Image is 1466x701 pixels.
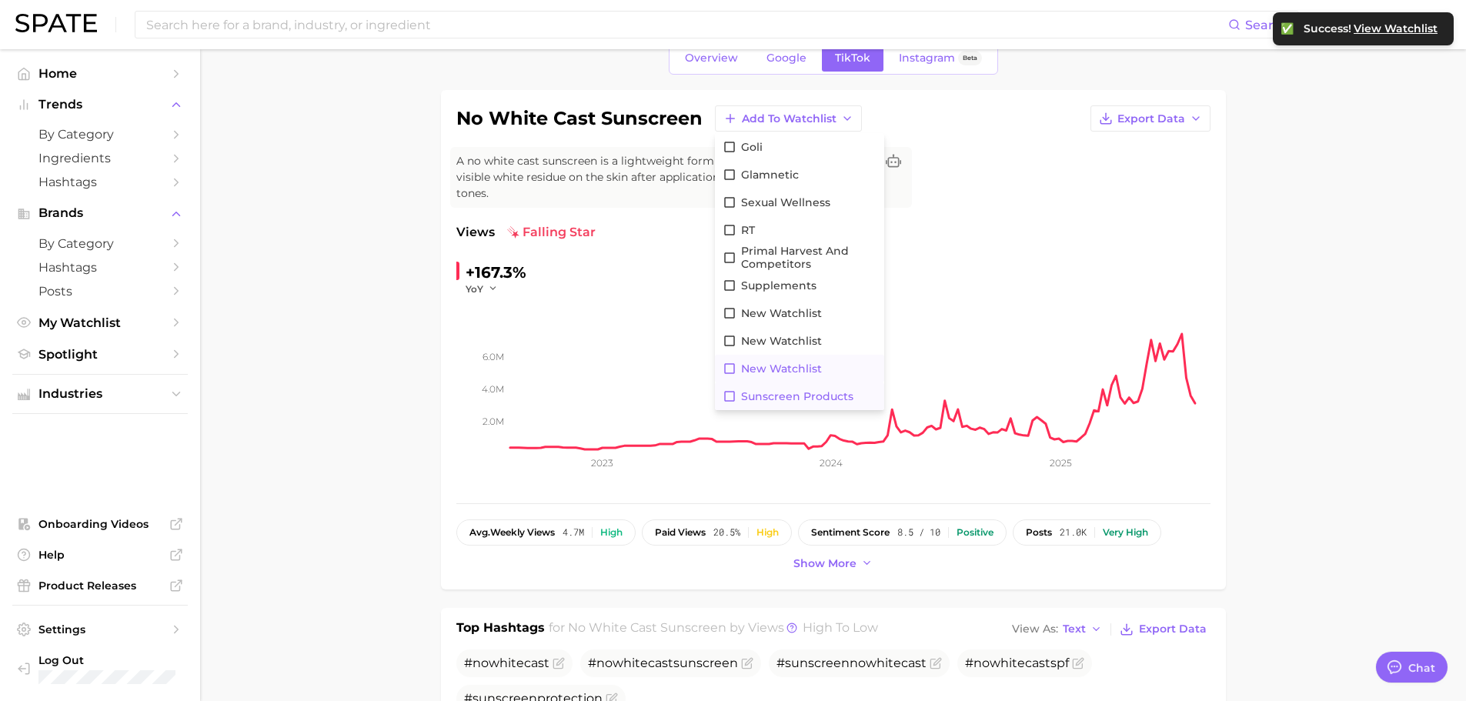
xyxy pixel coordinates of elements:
span: # [776,656,927,670]
span: # [464,656,549,670]
a: Hashtags [12,170,188,194]
span: white [990,656,1025,670]
div: ✅ [1281,22,1296,35]
span: 20.5% [713,527,740,538]
span: Product Releases [38,579,162,593]
button: paid views20.5%High [642,519,792,546]
span: cast [1025,656,1050,670]
span: Glamnetic [741,169,799,182]
span: Export Data [1139,623,1207,636]
span: Text [1063,625,1086,633]
button: Flag as miscategorized or irrelevant [553,657,565,669]
span: Add to Watchlist [742,112,837,125]
span: paid views [655,527,706,538]
span: cast [524,656,549,670]
span: Sexual Wellness [741,196,830,209]
span: Brands [38,206,162,220]
button: Brands [12,202,188,225]
span: A no white cast sunscreen is a lightweight formula that does not leave a visible white residue on... [456,153,875,202]
span: Spotlight [38,347,162,362]
button: View Watchlist [1353,22,1438,36]
span: Ingredients [38,151,162,165]
button: Export Data [1090,105,1211,132]
a: Onboarding Videos [12,512,188,536]
div: +167.3% [466,260,526,285]
abbr: average [469,526,490,538]
span: Sunscreen Products [741,390,853,403]
a: Overview [672,45,751,72]
span: Industries [38,387,162,401]
span: Export Data [1117,112,1185,125]
span: My Watchlist [38,315,162,330]
h2: for by Views [549,619,878,640]
img: falling star [507,226,519,239]
tspan: 2023 [591,457,613,469]
a: Ingredients [12,146,188,170]
span: YoY [466,282,483,295]
span: Help [38,548,162,562]
span: Google [766,52,806,65]
div: Add to Watchlist [715,133,884,410]
tspan: 6.0m [483,350,504,362]
a: My Watchlist [12,311,188,335]
h1: no white cast sunscreen [456,109,703,128]
span: by Category [38,236,162,251]
a: Settings [12,618,188,641]
button: avg.weekly views4.7mHigh [456,519,636,546]
a: Spotlight [12,342,188,366]
span: Settings [38,623,162,636]
span: 21.0k [1060,527,1087,538]
div: High [756,527,779,538]
span: Trends [38,98,162,112]
span: TikTok [835,52,870,65]
span: Home [38,66,162,81]
span: Search [1245,18,1289,32]
button: View AsText [1008,619,1107,639]
span: Beta [963,52,977,65]
span: no [473,656,489,670]
span: falling star [507,223,596,242]
span: Posts [38,284,162,299]
span: cast [648,656,673,670]
span: Show more [793,557,857,570]
span: # spf [965,656,1069,670]
button: posts21.0kVery high [1013,519,1161,546]
span: Instagram [899,52,955,65]
button: Flag as miscategorized or irrelevant [741,657,753,669]
a: Help [12,543,188,566]
h1: Top Hashtags [456,619,545,640]
span: View As [1012,625,1058,633]
a: Log out. Currently logged in with e-mail jpascucci@yellowwoodpartners.com. [12,649,188,689]
a: Google [753,45,820,72]
button: Flag as miscategorized or irrelevant [930,657,942,669]
div: Positive [957,527,993,538]
span: RT [741,224,755,237]
span: Hashtags [38,175,162,189]
span: sentiment score [811,527,890,538]
span: New Watchlist [741,335,822,348]
span: weekly views [469,527,555,538]
span: Supplements [741,279,816,292]
span: Hashtags [38,260,162,275]
span: sunscreen [785,656,850,670]
a: Posts [12,279,188,303]
button: Show more [790,553,877,574]
span: Goli [741,141,763,154]
span: 4.7m [563,527,584,538]
a: Product Releases [12,574,188,597]
span: no [596,656,613,670]
div: High [600,527,623,538]
span: cast [901,656,927,670]
span: white [489,656,524,670]
span: Overview [685,52,738,65]
tspan: 2.0m [483,415,504,426]
button: Industries [12,382,188,406]
input: Search here for a brand, industry, or ingredient [145,12,1228,38]
div: Very high [1103,527,1148,538]
span: Log Out [38,653,235,667]
button: YoY [466,282,499,295]
tspan: 2025 [1050,457,1072,469]
span: white [866,656,901,670]
a: TikTok [822,45,883,72]
span: by Category [38,127,162,142]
